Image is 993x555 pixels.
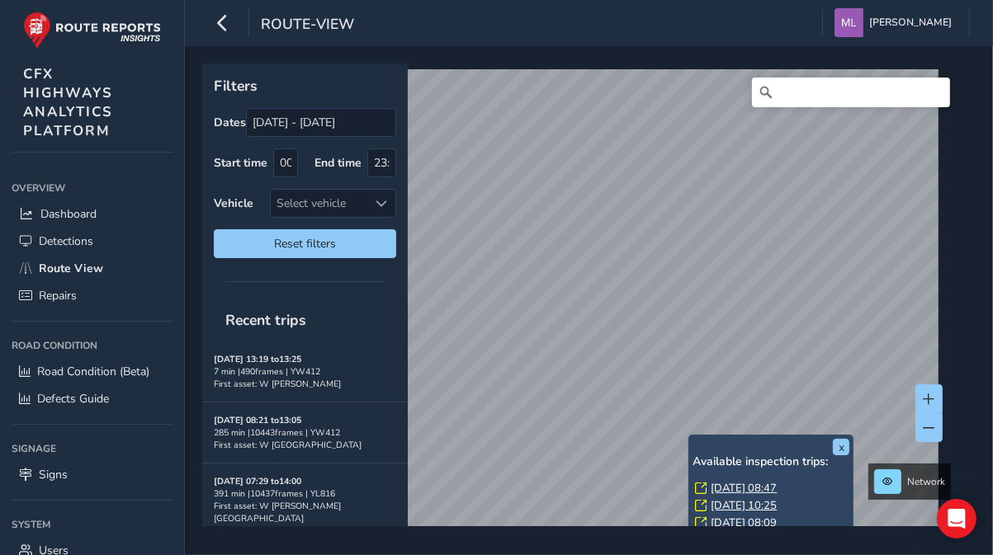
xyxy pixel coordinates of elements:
[12,512,173,537] div: System
[214,500,341,524] span: First asset: W [PERSON_NAME][GEOGRAPHIC_DATA]
[835,8,863,37] img: diamond-layout
[937,499,976,539] div: Open Intercom Messenger
[37,391,109,407] span: Defects Guide
[40,206,97,222] span: Dashboard
[214,378,341,390] span: First asset: W [PERSON_NAME]
[214,75,396,96] p: Filters
[214,229,396,258] button: Reset filters
[37,364,149,379] span: Road Condition (Beta)
[833,439,849,455] button: x
[711,498,777,513] a: [DATE] 10:25
[12,358,173,385] a: Road Condition (Beta)
[12,282,173,309] a: Repairs
[12,200,173,228] a: Dashboard
[869,8,952,37] span: [PERSON_NAME]
[39,467,68,482] span: Signs
[711,481,777,496] a: [DATE] 08:47
[214,115,246,130] label: Dates
[226,236,384,252] span: Reset filters
[214,155,267,171] label: Start time
[214,353,301,365] strong: [DATE] 13:19 to 13:25
[711,515,777,530] a: [DATE] 08:09
[214,487,396,500] div: 391 min | 10437 frames | YL816
[261,14,354,37] span: route-view
[39,233,93,249] span: Detections
[214,475,301,487] strong: [DATE] 07:29 to 14:00
[12,176,173,200] div: Overview
[12,255,173,282] a: Route View
[12,436,173,461] div: Signage
[12,385,173,412] a: Defects Guide
[214,426,396,439] div: 285 min | 10443 frames | YW412
[12,228,173,255] a: Detections
[39,288,77,303] span: Repairs
[208,69,939,546] canvas: Map
[12,461,173,488] a: Signs
[907,475,945,488] span: Network
[214,439,362,451] span: First asset: W [GEOGRAPHIC_DATA]
[271,190,368,217] div: Select vehicle
[12,333,173,358] div: Road Condition
[214,365,396,378] div: 7 min | 490 frames | YW412
[214,414,301,426] strong: [DATE] 08:21 to 13:05
[23,12,161,49] img: rr logo
[752,78,950,107] input: Search
[39,261,103,276] span: Route View
[314,155,362,171] label: End time
[835,8,958,37] button: [PERSON_NAME]
[214,195,253,211] label: Vehicle
[23,64,113,140] span: CFX HIGHWAYS ANALYTICS PLATFORM
[214,299,318,341] span: Recent trips
[693,455,849,469] h6: Available inspection trips:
